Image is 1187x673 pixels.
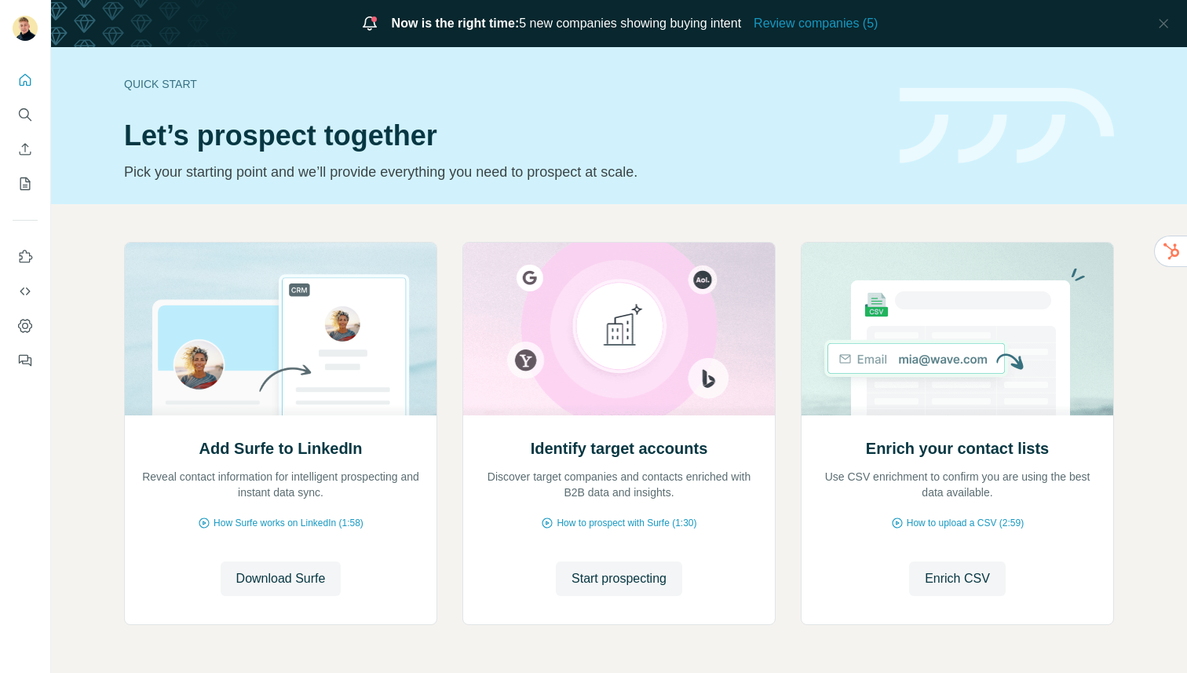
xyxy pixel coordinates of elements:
[221,561,341,596] button: Download Surfe
[124,243,437,415] img: Add Surfe to LinkedIn
[392,16,520,30] span: Now is the right time:
[124,120,881,152] h1: Let’s prospect together
[479,469,759,500] p: Discover target companies and contacts enriched with B2B data and insights.
[556,561,682,596] button: Start prospecting
[817,469,1098,500] p: Use CSV enrichment to confirm you are using the best data available.
[13,312,38,340] button: Dashboard
[392,14,742,33] span: 5 new companies showing buying intent
[531,437,708,459] h2: Identify target accounts
[13,101,38,129] button: Search
[13,170,38,198] button: My lists
[13,135,38,163] button: Enrich CSV
[557,516,696,530] span: How to prospect with Surfe (1:30)
[900,88,1114,164] img: banner
[801,243,1114,415] img: Enrich your contact lists
[909,561,1006,596] button: Enrich CSV
[236,569,326,588] span: Download Surfe
[13,346,38,375] button: Feedback
[866,437,1049,459] h2: Enrich your contact lists
[124,161,881,183] p: Pick your starting point and we’ll provide everything you need to prospect at scale.
[907,516,1024,530] span: How to upload a CSV (2:59)
[124,76,881,92] div: Quick start
[214,516,363,530] span: How Surfe works on LinkedIn (1:58)
[13,243,38,271] button: Use Surfe on LinkedIn
[754,14,878,33] button: Review companies (5)
[199,437,363,459] h2: Add Surfe to LinkedIn
[572,569,667,588] span: Start prospecting
[462,243,776,415] img: Identify target accounts
[141,469,421,500] p: Reveal contact information for intelligent prospecting and instant data sync.
[13,16,38,41] img: Avatar
[925,569,990,588] span: Enrich CSV
[13,66,38,94] button: Quick start
[13,277,38,305] button: Use Surfe API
